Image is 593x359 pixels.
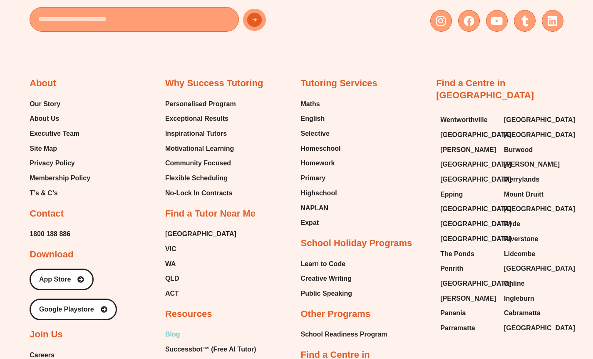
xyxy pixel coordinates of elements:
a: Homeschool [301,142,341,155]
a: Wentworthville [440,114,496,126]
span: [GEOGRAPHIC_DATA] [440,203,511,215]
a: [GEOGRAPHIC_DATA] [165,228,236,240]
span: No-Lock In Contracts [165,187,233,199]
a: Parramatta [440,322,496,334]
a: QLD [165,272,236,285]
span: Maths [301,98,320,110]
a: Motivational Learning [165,142,236,155]
a: Google Playstore [30,299,117,320]
a: [GEOGRAPHIC_DATA] [440,233,496,245]
a: [GEOGRAPHIC_DATA] [440,277,496,290]
h2: Resources [165,308,212,320]
h2: Find a Tutor Near Me [165,208,256,220]
span: T’s & C’s [30,187,57,199]
span: Penrith [440,262,463,275]
span: Epping [440,188,463,201]
span: Blog [165,328,180,341]
a: Personalised Program [165,98,236,110]
span: Public Speaking [301,287,352,300]
span: [GEOGRAPHIC_DATA] [504,262,575,275]
a: Executive Team [30,127,90,140]
h2: Contact [30,208,64,220]
a: Merrylands [504,173,559,186]
h2: Other Programs [301,308,371,320]
span: Successbot™ (Free AI Tutor) [165,343,256,356]
a: Penrith [440,262,496,275]
a: About Us [30,112,90,125]
span: [GEOGRAPHIC_DATA] [440,218,511,230]
a: [GEOGRAPHIC_DATA] [440,218,496,230]
span: VIC [165,243,176,255]
a: [GEOGRAPHIC_DATA] [504,203,559,215]
span: [GEOGRAPHIC_DATA] [440,173,511,186]
a: Exceptional Results [165,112,236,125]
span: Burwood [504,144,533,156]
a: Ryde [504,218,559,230]
span: Primary [301,172,326,184]
a: Primary [301,172,341,184]
h2: Join Us [30,329,62,341]
a: Homework [301,157,341,170]
span: [GEOGRAPHIC_DATA] [440,129,511,141]
span: [GEOGRAPHIC_DATA] [440,158,511,171]
a: Creative Writing [301,272,352,285]
a: Flexible Scheduling [165,172,236,184]
h2: Tutoring Services [301,77,377,90]
a: Blog [165,328,265,341]
a: Community Focused [165,157,236,170]
span: Membership Policy [30,172,90,184]
span: Executive Team [30,127,79,140]
a: Lidcombe [504,248,559,260]
a: Riverstone [504,233,559,245]
a: Epping [440,188,496,201]
span: Expat [301,217,319,229]
a: Find a Centre in [GEOGRAPHIC_DATA] [436,78,534,100]
a: T’s & C’s [30,187,90,199]
span: Riverstone [504,233,538,245]
a: [GEOGRAPHIC_DATA] [440,158,496,171]
span: App Store [39,276,71,283]
a: Successbot™ (Free AI Tutor) [165,343,265,356]
a: [PERSON_NAME] [440,292,496,305]
span: [GEOGRAPHIC_DATA] [440,233,511,245]
span: Homework [301,157,335,170]
span: Mount Druitt [504,188,543,201]
a: [GEOGRAPHIC_DATA] [440,203,496,215]
a: [PERSON_NAME] [440,144,496,156]
a: Cabramatta [504,307,559,319]
a: 1800 188 886 [30,228,70,240]
span: English [301,112,325,125]
span: Ryde [504,218,520,230]
span: Privacy Policy [30,157,75,170]
a: Mount Druitt [504,188,559,201]
span: [GEOGRAPHIC_DATA] [504,322,575,334]
a: [GEOGRAPHIC_DATA] [440,173,496,186]
span: Merrylands [504,173,539,186]
span: Panania [440,307,466,319]
span: Parramatta [440,322,475,334]
a: [GEOGRAPHIC_DATA] [504,114,559,126]
span: [PERSON_NAME] [504,158,560,171]
span: [GEOGRAPHIC_DATA] [504,129,575,141]
a: Learn to Code [301,258,352,270]
iframe: Chat Widget [551,319,593,359]
a: WA [165,258,236,270]
span: Learn to Code [301,258,346,270]
a: Selective [301,127,341,140]
a: Highschool [301,187,341,199]
span: [GEOGRAPHIC_DATA] [504,114,575,126]
span: Our Story [30,98,60,110]
span: Cabramatta [504,307,541,319]
a: [GEOGRAPHIC_DATA] [504,129,559,141]
a: [GEOGRAPHIC_DATA] [504,322,559,334]
span: Lidcombe [504,248,536,260]
a: VIC [165,243,236,255]
h2: About [30,77,56,90]
h2: Why Success Tutoring [165,77,263,90]
span: Site Map [30,142,57,155]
